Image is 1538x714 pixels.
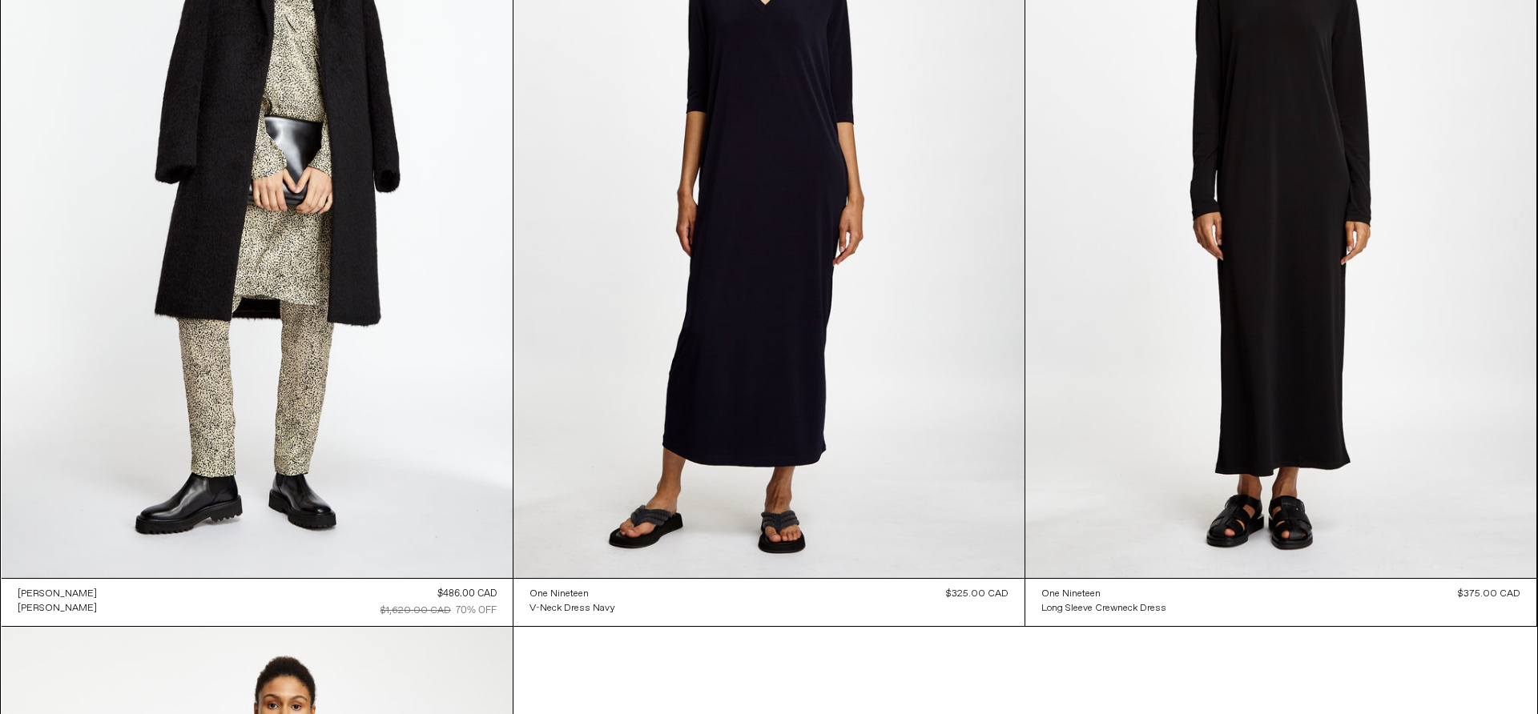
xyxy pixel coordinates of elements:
[18,588,97,601] div: [PERSON_NAME]
[380,604,451,618] div: $1,620.00 CAD
[529,587,615,601] a: One Nineteen
[946,587,1009,601] div: $325.00 CAD
[529,588,589,601] div: One Nineteen
[529,601,615,616] a: V-Neck Dress Navy
[456,604,497,618] div: 70% OFF
[437,587,497,601] div: $486.00 CAD
[18,587,97,601] a: [PERSON_NAME]
[1041,588,1101,601] div: One Nineteen
[1041,601,1166,616] a: Long Sleeve Crewneck Dress
[1458,587,1520,601] div: $375.00 CAD
[1041,587,1166,601] a: One Nineteen
[18,601,97,616] a: [PERSON_NAME]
